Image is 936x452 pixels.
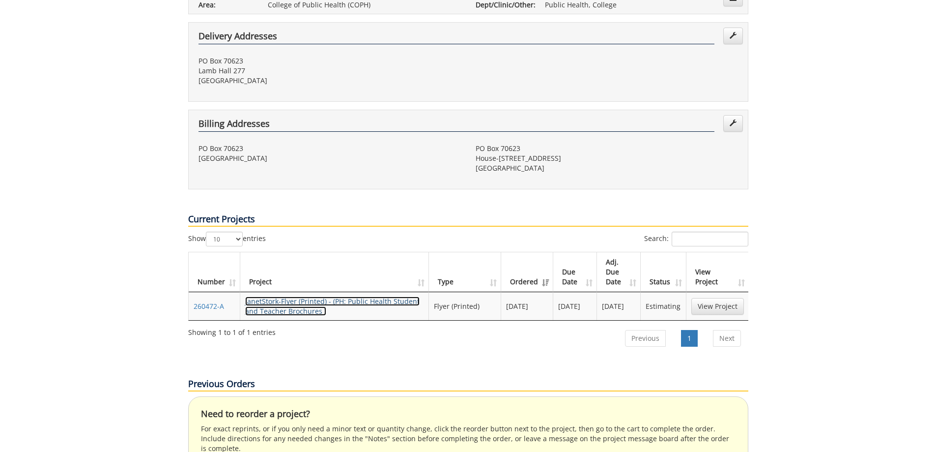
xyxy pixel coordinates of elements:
p: [GEOGRAPHIC_DATA] [199,76,461,86]
td: [DATE] [597,292,641,320]
p: PO Box 70623 [199,144,461,153]
td: [DATE] [501,292,553,320]
a: View Project [691,298,744,315]
th: View Project: activate to sort column ascending [686,252,749,292]
th: Status: activate to sort column ascending [641,252,686,292]
a: Next [713,330,741,347]
a: 260472-A [194,301,224,311]
p: Lamb Hall 277 [199,66,461,76]
a: Previous [625,330,666,347]
p: [GEOGRAPHIC_DATA] [476,163,738,173]
td: Flyer (Printed) [429,292,501,320]
a: 1 [681,330,698,347]
p: PO Box 70623 [476,144,738,153]
a: Edit Addresses [723,115,743,132]
th: Ordered: activate to sort column ascending [501,252,553,292]
select: Showentries [206,232,243,246]
p: House-[STREET_ADDRESS] [476,153,738,163]
label: Show entries [188,232,266,246]
th: Adj. Due Date: activate to sort column ascending [597,252,641,292]
th: Number: activate to sort column ascending [189,252,240,292]
h4: Need to reorder a project? [201,409,736,419]
a: JanetStork-Flyer (Printed) - (PH: Public Health Student and Teacher Brochures ) [245,297,420,316]
label: Search: [644,232,748,246]
th: Type: activate to sort column ascending [429,252,501,292]
p: [GEOGRAPHIC_DATA] [199,153,461,163]
p: Previous Orders [188,378,748,392]
p: PO Box 70623 [199,56,461,66]
div: Showing 1 to 1 of 1 entries [188,324,276,337]
th: Project: activate to sort column ascending [240,252,429,292]
input: Search: [672,232,748,246]
th: Due Date: activate to sort column ascending [553,252,597,292]
td: Estimating [641,292,686,320]
h4: Delivery Addresses [199,31,714,44]
a: Edit Addresses [723,28,743,44]
p: Current Projects [188,213,748,227]
h4: Billing Addresses [199,119,714,132]
td: [DATE] [553,292,597,320]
